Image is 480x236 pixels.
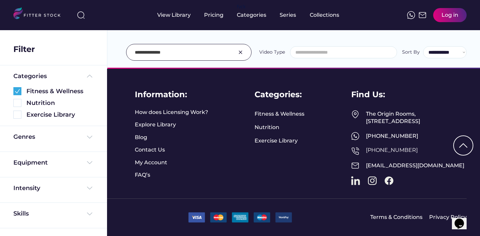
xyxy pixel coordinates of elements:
[255,89,302,100] div: Categories:
[402,49,420,56] div: Sort By
[13,133,35,141] div: Genres
[157,11,191,19] div: View Library
[366,162,464,169] a: [EMAIL_ADDRESS][DOMAIN_NAME]
[135,121,176,128] a: Explore Library
[280,11,296,19] div: Series
[429,214,467,221] a: Privacy Policy
[351,162,359,170] img: Frame%2051.svg
[135,134,152,141] a: Blog
[255,124,279,131] a: Nutrition
[237,3,246,10] div: fvck
[26,111,94,119] div: Exercise Library
[86,210,94,218] img: Frame%20%284%29.svg
[452,209,473,229] iframe: chat widget
[13,99,21,107] img: Rectangle%205126.svg
[135,146,165,154] a: Contact Us
[26,87,94,96] div: Fitness & Wellness
[237,11,266,19] div: Categories
[255,110,304,118] a: Fitness & Wellness
[255,137,298,144] a: Exercise Library
[13,72,47,80] div: Categories
[135,109,208,116] a: How does Licensing Work?
[210,212,227,223] img: 2.png
[366,132,467,140] div: [PHONE_NUMBER]
[232,212,249,223] img: 22.png
[13,7,66,21] img: LOGO.svg
[454,136,473,155] img: Group%201000002322%20%281%29.svg
[351,147,359,155] img: Frame%2050.svg
[310,11,339,19] div: Collections
[86,72,94,80] img: Frame%20%285%29.svg
[254,212,270,223] img: 3.png
[370,214,422,221] a: Terms & Conditions
[366,147,418,153] a: [PHONE_NUMBER]
[351,110,359,118] img: Frame%2049.svg
[366,110,467,125] div: The Origin Rooms, [STREET_ADDRESS]
[13,111,21,119] img: Rectangle%205126.svg
[275,212,292,223] img: 9.png
[135,89,187,100] div: Information:
[351,89,385,100] div: Find Us:
[259,49,285,56] div: Video Type
[13,159,48,167] div: Equipment
[26,99,94,107] div: Nutrition
[407,11,415,19] img: meteor-icons_whatsapp%20%281%29.svg
[135,171,152,179] a: FAQ’s
[86,184,94,192] img: Frame%20%284%29.svg
[77,11,85,19] img: search-normal%203.svg
[13,184,40,192] div: Intensity
[86,159,94,167] img: Frame%20%284%29.svg
[13,210,30,218] div: Skills
[13,44,35,55] div: Filter
[351,132,359,140] img: meteor-icons_whatsapp%20%281%29.svg
[418,11,426,19] img: Frame%2051.svg
[204,11,223,19] div: Pricing
[442,11,458,19] div: Log in
[188,212,205,223] img: 1.png
[135,159,167,166] a: My Account
[13,87,21,95] img: Group%201000002360.svg
[236,48,245,56] img: Group%201000002326.svg
[86,133,94,141] img: Frame%20%284%29.svg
